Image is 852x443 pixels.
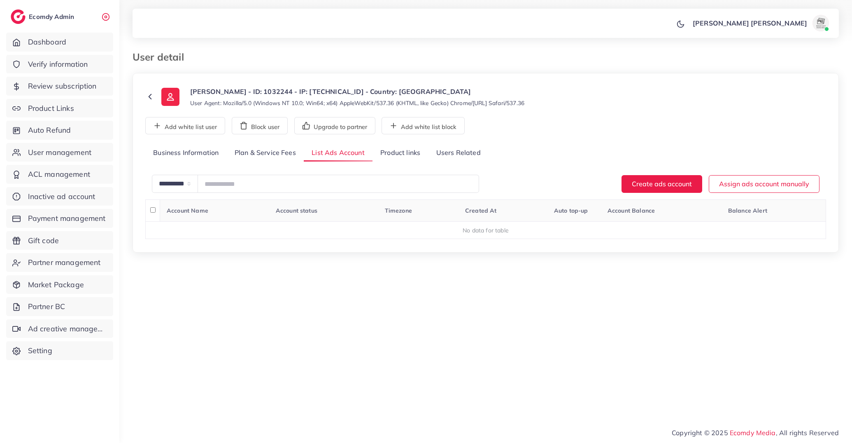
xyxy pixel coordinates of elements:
a: Payment management [6,209,113,228]
div: No data for table [150,226,822,234]
span: User management [28,147,91,158]
span: Verify information [28,59,88,70]
a: Ad creative management [6,319,113,338]
a: Gift code [6,231,113,250]
span: Review subscription [28,81,97,91]
span: ACL management [28,169,90,180]
img: avatar [812,15,829,31]
button: Assign ads account manually [709,175,819,193]
span: Ad creative management [28,323,107,334]
a: Plan & Service Fees [227,144,304,162]
span: Balance Alert [728,207,767,214]
a: Product Links [6,99,113,118]
a: [PERSON_NAME] [PERSON_NAME]avatar [688,15,832,31]
span: Inactive ad account [28,191,95,202]
span: Payment management [28,213,106,224]
span: , All rights Reserved [776,428,839,438]
span: Partner BC [28,301,65,312]
a: Dashboard [6,33,113,52]
p: [PERSON_NAME] [PERSON_NAME] [693,18,807,28]
a: List Ads Account [304,144,372,162]
h3: User detail [133,51,191,63]
button: Upgrade to partner [294,117,375,134]
span: Market Package [28,279,84,290]
span: Setting [28,345,52,356]
button: Add white list user [145,117,225,134]
a: User management [6,143,113,162]
a: Partner management [6,253,113,272]
a: Verify information [6,55,113,74]
a: ACL management [6,165,113,184]
img: ic-user-info.36bf1079.svg [161,88,179,106]
span: Timezone [385,207,412,214]
span: Copyright © 2025 [672,428,839,438]
h2: Ecomdy Admin [29,13,76,21]
span: Account Name [167,207,208,214]
span: Dashboard [28,37,66,47]
span: Partner management [28,257,101,268]
span: Created At [465,207,497,214]
span: Account Balance [608,207,655,214]
a: Product links [372,144,428,162]
a: Review subscription [6,77,113,96]
button: Block user [232,117,288,134]
span: Auto top-up [554,207,588,214]
button: Create ads account [622,175,702,193]
a: Inactive ad account [6,187,113,206]
a: logoEcomdy Admin [11,9,76,24]
a: Market Package [6,275,113,294]
a: Ecomdy Media [730,429,776,437]
span: Product Links [28,103,74,114]
span: Auto Refund [28,125,71,136]
a: Partner BC [6,297,113,316]
a: Auto Refund [6,121,113,140]
p: [PERSON_NAME] - ID: 1032244 - IP: [TECHNICAL_ID] - Country: [GEOGRAPHIC_DATA] [190,87,524,96]
a: Users Related [428,144,488,162]
span: Gift code [28,235,59,246]
button: Add white list block [382,117,465,134]
a: Business Information [145,144,227,162]
span: Account status [276,207,317,214]
a: Setting [6,341,113,360]
img: logo [11,9,26,24]
small: User Agent: Mozilla/5.0 (Windows NT 10.0; Win64; x64) AppleWebKit/537.36 (KHTML, like Gecko) Chro... [190,99,524,107]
